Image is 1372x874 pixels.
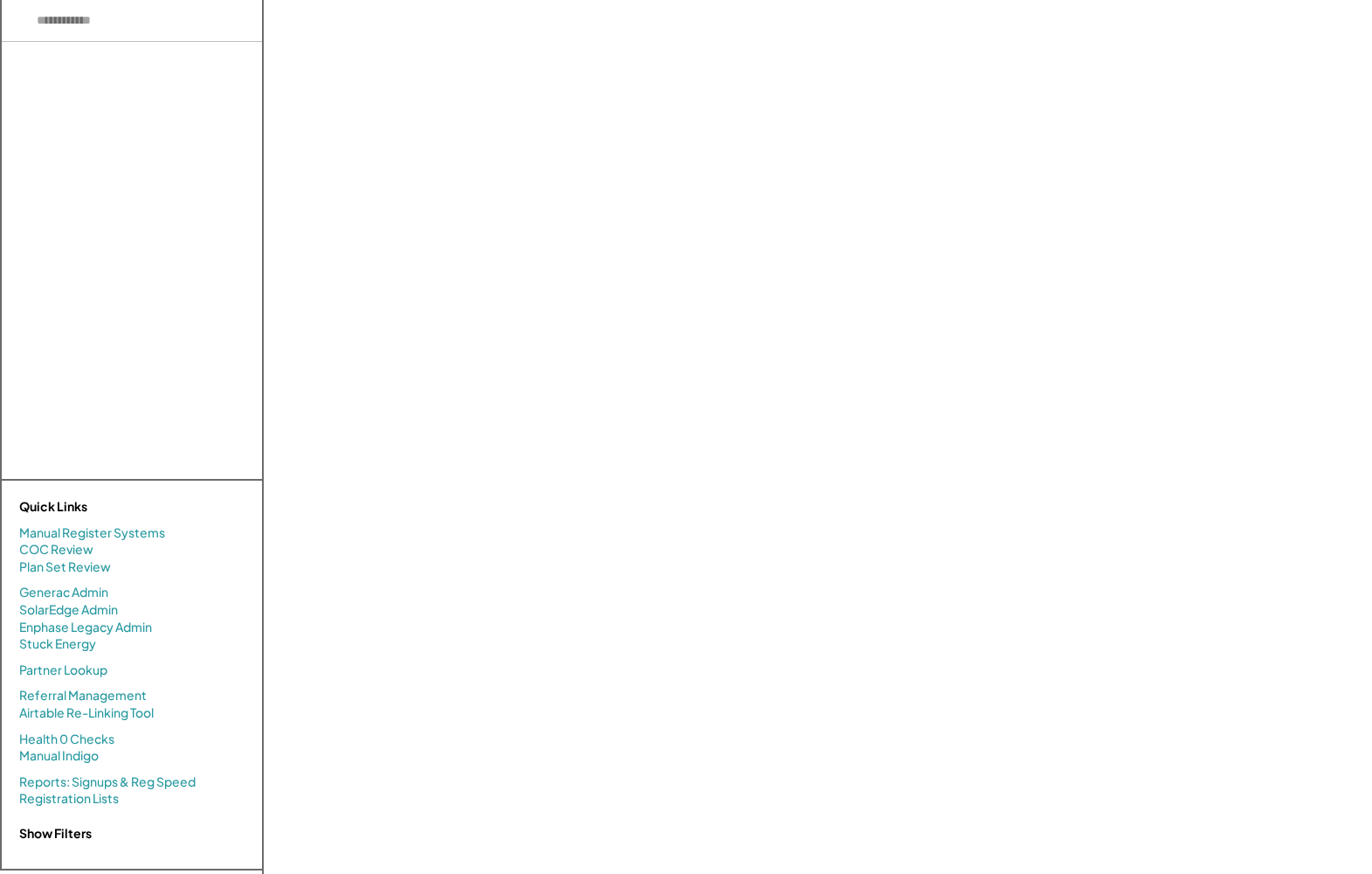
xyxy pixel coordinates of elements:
a: Health 0 Checks [19,731,114,748]
div: Quick Links [19,498,194,516]
a: Manual Indigo [19,747,99,765]
a: Registration Lists [19,790,119,808]
a: Partner Lookup [19,662,107,679]
a: Referral Management [19,687,147,704]
a: SolarEdge Admin [19,601,118,619]
strong: Show Filters [19,825,92,841]
a: Enphase Legacy Admin [19,619,152,636]
a: COC Review [19,541,93,558]
a: Generac Admin [19,584,108,601]
a: Airtable Re-Linking Tool [19,704,154,722]
a: Stuck Energy [19,635,96,653]
a: Plan Set Review [19,558,111,576]
a: Manual Register Systems [19,524,165,542]
a: Reports: Signups & Reg Speed [19,773,196,791]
